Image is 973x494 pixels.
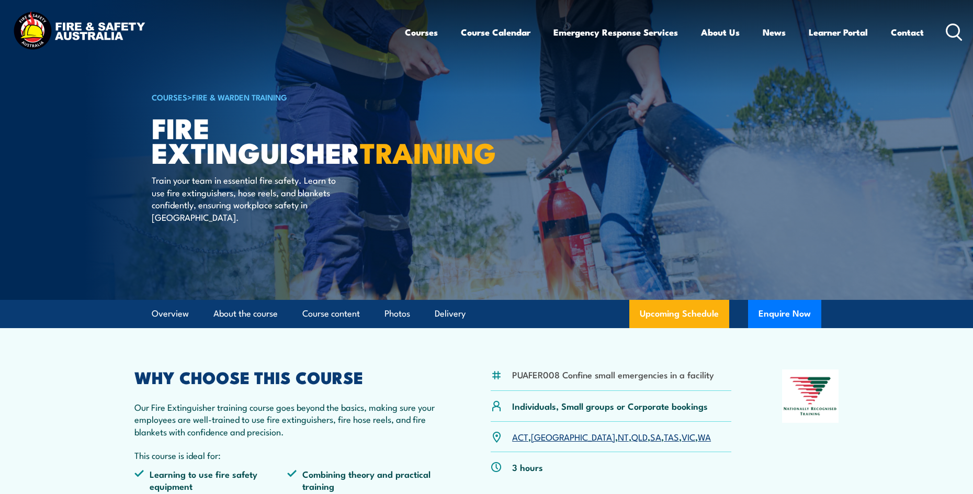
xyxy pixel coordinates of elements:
[134,401,440,437] p: Our Fire Extinguisher training course goes beyond the basics, making sure your employees are well...
[553,18,678,46] a: Emergency Response Services
[461,18,530,46] a: Course Calendar
[152,115,410,164] h1: Fire Extinguisher
[631,430,648,443] a: QLD
[809,18,868,46] a: Learner Portal
[512,400,708,412] p: Individuals, Small groups or Corporate bookings
[650,430,661,443] a: SA
[152,91,410,103] h6: >
[698,430,711,443] a: WA
[213,300,278,328] a: About the course
[405,18,438,46] a: Courses
[891,18,924,46] a: Contact
[134,468,287,492] li: Learning to use fire safety equipment
[748,300,821,328] button: Enquire Now
[360,130,496,173] strong: TRAINING
[782,369,839,423] img: Nationally Recognised Training logo.
[152,174,343,223] p: Train your team in essential fire safety. Learn to use fire extinguishers, hose reels, and blanke...
[302,300,360,328] a: Course content
[192,91,287,103] a: Fire & Warden Training
[531,430,615,443] a: [GEOGRAPHIC_DATA]
[629,300,729,328] a: Upcoming Schedule
[512,368,714,380] li: PUAFER008 Confine small emergencies in a facility
[701,18,740,46] a: About Us
[682,430,695,443] a: VIC
[618,430,629,443] a: NT
[152,91,187,103] a: COURSES
[512,431,711,443] p: , , , , , , ,
[134,369,440,384] h2: WHY CHOOSE THIS COURSE
[287,468,440,492] li: Combining theory and practical training
[512,430,528,443] a: ACT
[384,300,410,328] a: Photos
[763,18,786,46] a: News
[664,430,679,443] a: TAS
[435,300,466,328] a: Delivery
[512,461,543,473] p: 3 hours
[152,300,189,328] a: Overview
[134,449,440,461] p: This course is ideal for:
